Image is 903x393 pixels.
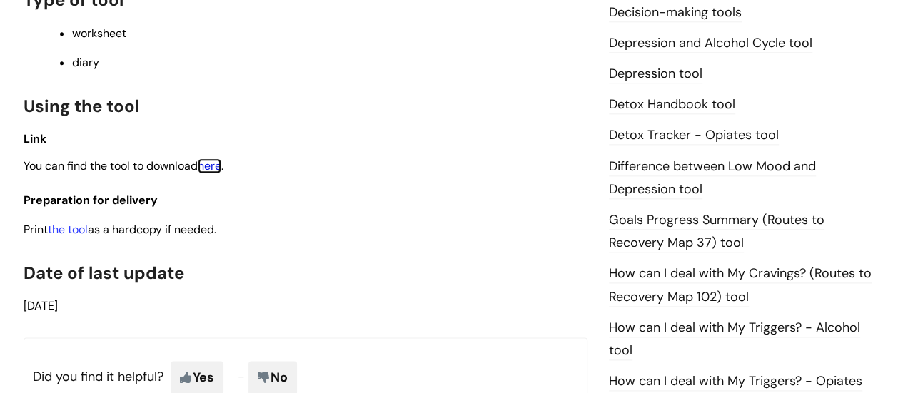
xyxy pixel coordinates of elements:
[198,158,221,173] a: here
[609,96,735,114] a: Detox Handbook tool
[609,211,824,252] a: Goals Progress Summary (Routes to Recovery Map 37) tool
[609,4,742,22] a: Decision-making tools
[609,126,779,145] a: Detox Tracker - Opiates tool
[48,222,88,237] a: the tool
[24,95,139,117] span: Using the tool
[609,65,702,83] a: Depression tool
[24,193,158,208] span: Preparation for delivery
[609,319,860,360] a: How can I deal with My Triggers? - Alcohol tool
[609,158,816,199] a: Difference between Low Mood and Depression tool
[24,262,184,284] span: Date of last update
[609,265,872,306] a: How can I deal with My Cravings? (Routes to Recovery Map 102) tool
[24,131,46,146] span: Link
[24,298,58,313] span: [DATE]
[72,55,99,70] span: diary
[72,26,126,41] span: worksheet
[609,34,812,53] a: Depression and Alcohol Cycle tool
[24,158,223,173] span: You can find the tool to download .
[24,222,216,237] span: Print as a hardcopy if needed.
